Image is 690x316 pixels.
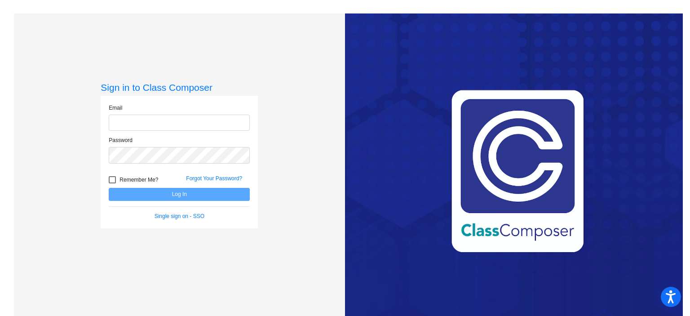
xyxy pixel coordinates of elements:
[109,188,250,201] button: Log In
[109,104,122,112] label: Email
[155,213,204,219] a: Single sign on - SSO
[109,136,133,144] label: Password
[186,175,242,182] a: Forgot Your Password?
[119,174,158,185] span: Remember Me?
[101,82,258,93] h3: Sign in to Class Composer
